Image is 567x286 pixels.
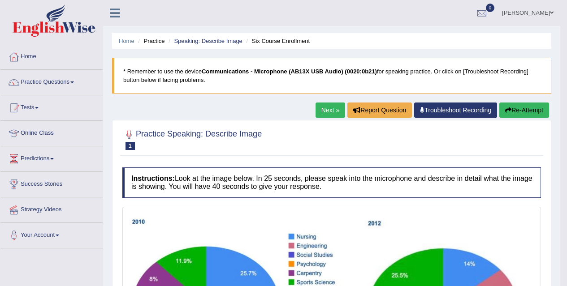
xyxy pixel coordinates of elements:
a: Home [119,38,134,44]
li: Practice [136,37,164,45]
a: Troubleshoot Recording [414,102,497,118]
a: Speaking: Describe Image [174,38,242,44]
h4: Look at the image below. In 25 seconds, please speak into the microphone and describe in detail w... [122,167,541,197]
b: Communications - Microphone (AB13X USB Audio) (0020:0b21) [202,68,377,75]
a: Next » [316,102,345,118]
a: Tests [0,95,103,118]
a: Online Class [0,121,103,143]
a: Home [0,44,103,67]
span: 1 [126,142,135,150]
span: 0 [486,4,495,12]
li: Six Course Enrollment [244,37,310,45]
button: Report Question [347,102,412,118]
blockquote: * Remember to use the device for speaking practice. Or click on [Troubleshoot Recording] button b... [112,58,551,94]
b: Instructions: [131,175,175,182]
a: Success Stories [0,172,103,194]
h2: Practice Speaking: Describe Image [122,128,262,150]
a: Strategy Videos [0,197,103,220]
a: Practice Questions [0,70,103,92]
a: Predictions [0,146,103,169]
a: Your Account [0,223,103,245]
button: Re-Attempt [499,102,549,118]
